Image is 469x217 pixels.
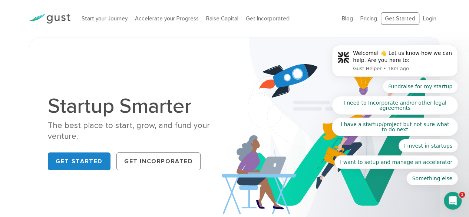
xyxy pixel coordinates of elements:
[246,15,290,22] a: Get Incorporated
[29,14,70,24] img: Gust Logo
[116,152,201,170] a: Get Incorporated
[444,192,462,210] iframe: Intercom live chat
[206,15,238,22] a: Raise Capital
[459,192,465,198] span: 1
[48,152,110,170] a: Get Started
[48,96,229,116] h1: Startup Smarter
[48,120,229,142] div: The best place to start, grow, and fund your venture.
[82,15,128,22] a: Start your Journey
[135,15,199,22] a: Accelerate your Progress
